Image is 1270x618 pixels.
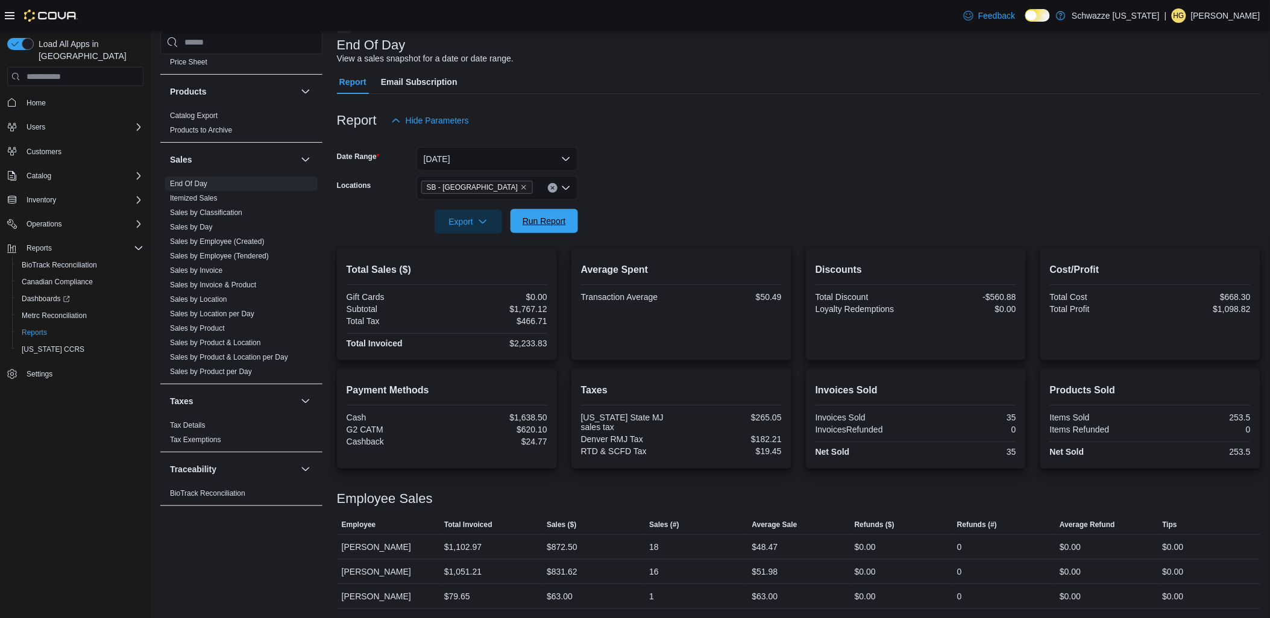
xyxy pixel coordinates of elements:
button: Sales [170,154,296,166]
button: BioTrack Reconciliation [12,257,148,273]
h3: Report [337,113,377,128]
div: Products [160,108,322,142]
span: Settings [27,369,52,379]
div: $1,767.12 [449,304,547,314]
button: Products [298,84,313,99]
div: $19.45 [684,446,782,456]
div: $0.00 [1060,540,1081,554]
div: Total Tax [347,316,445,326]
span: Sales by Location [170,295,227,304]
div: [US_STATE] State MJ sales tax [581,413,679,432]
div: $63.00 [547,589,573,604]
button: Inventory [22,193,61,207]
div: View a sales snapshot for a date or date range. [337,52,514,65]
div: $831.62 [547,564,577,579]
span: Settings [22,366,143,381]
span: Products to Archive [170,125,232,135]
button: Operations [2,216,148,233]
div: $1,051.21 [444,564,482,579]
div: Taxes [160,418,322,452]
span: Sales ($) [547,520,576,529]
button: Catalog [22,169,56,183]
a: BioTrack Reconciliation [170,489,245,498]
button: Customers [2,143,148,160]
a: Sales by Product & Location per Day [170,353,288,361]
button: Settings [2,365,148,382]
h3: End Of Day [337,38,406,52]
p: Schwazze [US_STATE] [1072,8,1160,23]
span: Dashboards [17,292,143,306]
span: Average Sale [752,520,797,529]
span: Users [27,122,45,132]
div: [PERSON_NAME] [337,560,439,584]
span: Operations [22,217,143,231]
button: Remove SB - North Denver from selection in this group [520,184,527,191]
a: Sales by Location per Day [170,310,254,318]
strong: Net Sold [816,447,850,457]
a: Tax Exemptions [170,435,221,444]
button: Products [170,86,296,98]
a: Products to Archive [170,126,232,134]
div: 0 [918,425,1016,434]
div: Denver RMJ Tax [581,434,679,444]
span: Reports [27,243,52,253]
a: Tax Details [170,421,206,429]
div: 0 [957,540,962,554]
a: Catalog Export [170,111,218,120]
button: Catalog [2,167,148,184]
div: Hunter Grundman [1172,8,1186,23]
span: Inventory [22,193,143,207]
button: Sales [298,152,313,167]
div: Loyalty Redemptions [816,304,914,314]
span: Dashboards [22,294,70,304]
div: 0 [957,564,962,579]
h2: Total Sales ($) [347,263,547,277]
div: Total Discount [816,292,914,302]
button: Reports [22,241,57,255]
span: Canadian Compliance [17,275,143,289]
div: 253.5 [1152,447,1251,457]
button: Traceability [298,462,313,476]
a: BioTrack Reconciliation [17,258,102,272]
div: $0.00 [1163,540,1184,554]
span: Reports [17,325,143,340]
button: Home [2,93,148,111]
div: Cashback [347,437,445,446]
span: Inventory [27,195,56,205]
span: Home [22,95,143,110]
div: $0.00 [855,540,876,554]
span: Customers [27,147,61,157]
button: Reports [2,240,148,257]
div: $0.00 [449,292,547,302]
div: 0 [957,589,962,604]
div: 18 [649,540,659,554]
button: Inventory [2,192,148,208]
div: Items Refunded [1050,425,1148,434]
div: $50.49 [684,292,782,302]
a: Sales by Employee (Created) [170,237,265,246]
div: Pricing [160,55,322,74]
div: $265.05 [684,413,782,422]
div: $0.00 [1163,564,1184,579]
a: Feedback [959,4,1020,28]
img: Cova [24,10,78,22]
h3: Traceability [170,463,216,475]
label: Date Range [337,152,380,161]
div: Invoices Sold [816,413,914,422]
strong: Net Sold [1050,447,1084,457]
span: Reports [22,328,47,337]
a: Price Sheet [170,58,207,66]
h2: Invoices Sold [816,383,1016,398]
div: $620.10 [449,425,547,434]
div: 35 [918,447,1016,457]
span: Sales by Employee (Created) [170,237,265,246]
span: Metrc Reconciliation [17,308,143,323]
span: [US_STATE] CCRS [22,345,84,354]
button: Canadian Compliance [12,273,148,290]
a: Dashboards [12,290,148,307]
button: [US_STATE] CCRS [12,341,148,358]
h2: Payment Methods [347,383,547,398]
